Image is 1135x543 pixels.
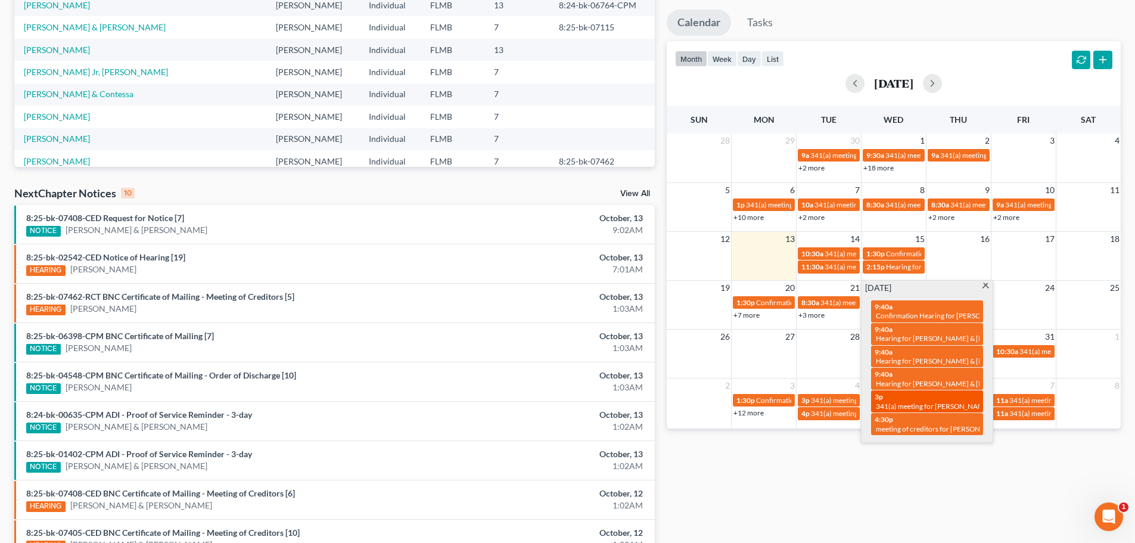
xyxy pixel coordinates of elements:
[359,61,421,83] td: Individual
[984,183,991,197] span: 9
[756,396,891,405] span: Confirmation hearing for [PERSON_NAME]
[445,460,643,472] div: 1:02AM
[821,114,837,125] span: Tue
[931,151,939,160] span: 9a
[70,303,136,315] a: [PERSON_NAME]
[1044,232,1056,246] span: 17
[801,298,819,307] span: 8:30a
[484,150,549,172] td: 7
[719,232,731,246] span: 12
[445,330,643,342] div: October, 13
[1049,134,1056,148] span: 3
[849,281,861,295] span: 21
[784,134,796,148] span: 29
[784,281,796,295] span: 20
[421,128,484,150] td: FLMB
[863,163,894,172] a: +18 more
[26,265,66,276] div: HEARING
[359,83,421,106] td: Individual
[996,396,1008,405] span: 11a
[996,409,1008,418] span: 11a
[736,396,755,405] span: 1:30p
[854,183,861,197] span: 7
[810,151,925,160] span: 341(a) meeting for [PERSON_NAME]
[445,448,643,460] div: October, 13
[854,378,861,393] span: 4
[825,262,1003,271] span: 341(a) meeting for [PERSON_NAME] & [PERSON_NAME]
[445,409,643,421] div: October, 13
[1005,200,1120,209] span: 341(a) meeting for [PERSON_NAME]
[875,325,893,334] span: 9:40a
[266,128,359,150] td: [PERSON_NAME]
[421,16,484,38] td: FLMB
[876,356,1032,365] span: Hearing for [PERSON_NAME] & [PERSON_NAME]
[484,128,549,150] td: 7
[70,499,212,511] a: [PERSON_NAME] & [PERSON_NAME]
[445,488,643,499] div: October, 12
[876,379,1032,388] span: Hearing for [PERSON_NAME] & [PERSON_NAME]
[359,150,421,172] td: Individual
[876,334,1032,343] span: Hearing for [PERSON_NAME] & [PERSON_NAME]
[24,89,133,99] a: [PERSON_NAME] & Contessa
[359,128,421,150] td: Individual
[421,39,484,61] td: FLMB
[784,232,796,246] span: 13
[1109,232,1121,246] span: 18
[919,134,926,148] span: 1
[445,291,643,303] div: October, 13
[26,226,61,237] div: NOTICE
[24,22,166,32] a: [PERSON_NAME] & [PERSON_NAME]
[719,281,731,295] span: 19
[801,396,810,405] span: 3p
[484,39,549,61] td: 13
[445,212,643,224] div: October, 13
[445,224,643,236] div: 9:02AM
[26,370,296,380] a: 8:25-bk-04548-CPM BNC Certificate of Mailing - Order of Discharge [10]
[14,186,135,200] div: NextChapter Notices
[886,249,1084,258] span: Confirmation hearing for [PERSON_NAME] & [PERSON_NAME]
[996,347,1018,356] span: 10:30a
[421,61,484,83] td: FLMB
[1017,114,1030,125] span: Fri
[667,10,731,36] a: Calendar
[756,298,891,307] span: Confirmation hearing for [PERSON_NAME]
[266,106,359,128] td: [PERSON_NAME]
[26,501,66,512] div: HEARING
[620,190,650,198] a: View All
[886,262,979,271] span: Hearing for [PERSON_NAME]
[733,408,764,417] a: +12 more
[761,51,784,67] button: list
[876,311,1075,320] span: Confirmation Hearing for [PERSON_NAME] & [PERSON_NAME]
[26,213,184,223] a: 8:25-bk-07408-CED Request for Notice [7]
[26,344,61,355] div: NOTICE
[121,188,135,198] div: 10
[866,151,884,160] span: 9:30a
[876,402,991,411] span: 341(a) meeting for [PERSON_NAME]
[875,347,893,356] span: 9:40a
[1119,502,1128,512] span: 1
[359,16,421,38] td: Individual
[993,213,1019,222] a: +2 more
[798,163,825,172] a: +2 more
[1114,330,1121,344] span: 1
[885,200,1000,209] span: 341(a) meeting for [PERSON_NAME]
[811,396,926,405] span: 341(a) meeting for [PERSON_NAME]
[814,200,929,209] span: 341(a) meeting for [PERSON_NAME]
[866,262,885,271] span: 2:15p
[26,409,252,420] a: 8:24-bk-00635-CPM ADI - Proof of Service Reminder - 3-day
[266,61,359,83] td: [PERSON_NAME]
[1019,347,1134,356] span: 341(a) meeting for [PERSON_NAME]
[865,282,891,294] span: [DATE]
[1114,378,1121,393] span: 8
[875,302,893,311] span: 9:40a
[789,378,796,393] span: 3
[445,252,643,263] div: October, 13
[266,83,359,106] td: [PERSON_NAME]
[26,528,300,538] a: 8:25-bk-07405-CED BNC Certificate of Mailing - Meeting of Creditors [10]
[736,10,783,36] a: Tasks
[979,232,991,246] span: 16
[950,114,967,125] span: Thu
[849,330,861,344] span: 28
[849,134,861,148] span: 30
[931,200,949,209] span: 8:30a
